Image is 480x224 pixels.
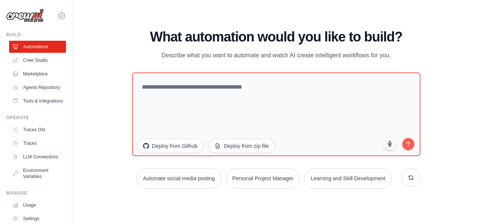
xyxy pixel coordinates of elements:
a: Automations [9,41,66,53]
a: Environment Variables [9,164,66,183]
div: Manage [6,190,66,196]
a: Marketplace [9,68,66,80]
a: Traces [9,137,66,149]
a: Usage [9,199,66,211]
button: Learning and Skill Development [304,168,392,189]
a: Traces Old [9,124,66,136]
a: LLM Connections [9,151,66,163]
img: Logo [6,9,44,23]
button: Automate social media posting [137,168,222,189]
a: Tools & Integrations [9,95,66,107]
h1: What automation would you like to build? [132,29,421,44]
button: Deploy from zip file [208,139,275,153]
div: Operate [6,115,66,121]
iframe: Chat Widget [442,188,480,224]
div: Build [6,32,66,38]
a: Crew Studio [9,54,66,66]
p: Describe what you want to automate and watch AI create intelligent workflows for you. [149,51,403,60]
button: Deploy from Github [137,139,204,153]
a: Agents Repository [9,81,66,94]
button: Personal Project Manager [226,168,300,189]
